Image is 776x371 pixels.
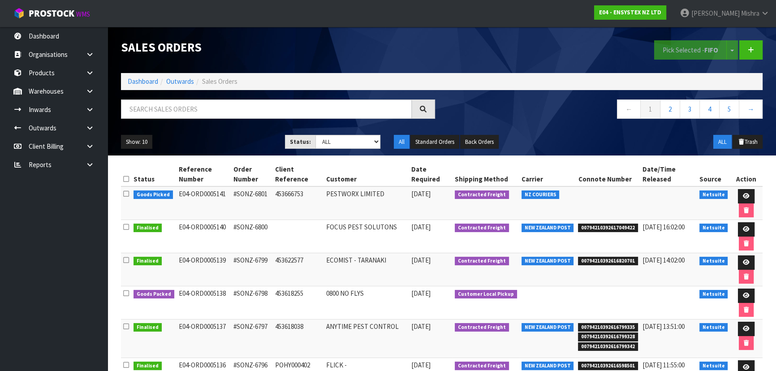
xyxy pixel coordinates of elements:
[324,319,409,358] td: ANYTIME PEST CONTROL
[411,256,431,264] span: [DATE]
[719,99,739,119] a: 5
[121,135,152,149] button: Show: 10
[411,190,431,198] span: [DATE]
[324,162,409,186] th: Customer
[177,253,231,286] td: E04-ORD0005139
[578,362,638,371] span: 00794210392616598501
[324,220,409,253] td: FOCUS PEST SOLUTONS
[519,162,576,186] th: Carrier
[522,190,560,199] span: NZ COURIERS
[455,323,509,332] span: Contracted Freight
[290,138,311,146] strong: Status:
[29,8,74,19] span: ProStock
[411,361,431,369] span: [DATE]
[739,99,763,119] a: →
[699,99,720,119] a: 4
[697,162,730,186] th: Source
[640,99,660,119] a: 1
[642,256,685,264] span: [DATE] 14:02:00
[177,186,231,220] td: E04-ORD0005141
[460,135,499,149] button: Back Orders
[134,190,173,199] span: Goods Picked
[680,99,700,119] a: 3
[231,220,273,253] td: #SONZ-6800
[121,99,412,119] input: Search sales orders
[699,362,728,371] span: Netsuite
[699,224,728,233] span: Netsuite
[455,190,509,199] span: Contracted Freight
[134,224,162,233] span: Finalised
[134,362,162,371] span: Finalised
[231,186,273,220] td: #SONZ-6801
[411,289,431,298] span: [DATE]
[394,135,410,149] button: All
[324,286,409,319] td: 0800 NO FLYS
[131,162,177,186] th: Status
[453,162,519,186] th: Shipping Method
[578,257,638,266] span: 00794210392616820701
[134,323,162,332] span: Finalised
[640,162,697,186] th: Date/Time Released
[134,290,174,299] span: Goods Packed
[599,9,661,16] strong: E04 - ENSYSTEX NZ LTD
[699,323,728,332] span: Netsuite
[699,190,728,199] span: Netsuite
[324,186,409,220] td: PESTWORX LIMITED
[578,332,638,341] span: 00794210392616799328
[733,135,763,149] button: Trash
[455,290,517,299] span: Customer Local Pickup
[411,322,431,331] span: [DATE]
[642,322,685,331] span: [DATE] 13:51:00
[273,319,324,358] td: 453618038
[273,253,324,286] td: 453622577
[324,253,409,286] td: ECOMIST - TARANAKI
[134,257,162,266] span: Finalised
[177,286,231,319] td: E04-ORD0005138
[704,46,718,54] strong: FIFO
[522,224,574,233] span: NEW ZEALAND POST
[166,77,194,86] a: Outwards
[660,99,680,119] a: 2
[578,342,638,351] span: 00794210392616799342
[642,223,685,231] span: [DATE] 16:02:00
[177,319,231,358] td: E04-ORD0005137
[411,223,431,231] span: [DATE]
[448,99,763,121] nav: Page navigation
[654,40,727,60] button: Pick Selected -FIFO
[128,77,158,86] a: Dashboard
[522,362,574,371] span: NEW ZEALAND POST
[594,5,666,20] a: E04 - ENSYSTEX NZ LTD
[455,224,509,233] span: Contracted Freight
[576,162,640,186] th: Connote Number
[76,10,90,18] small: WMS
[522,257,574,266] span: NEW ZEALAND POST
[699,290,728,299] span: Netsuite
[202,77,237,86] span: Sales Orders
[177,162,231,186] th: Reference Number
[522,323,574,332] span: NEW ZEALAND POST
[177,220,231,253] td: E04-ORD0005140
[617,99,641,119] a: ←
[273,286,324,319] td: 453618255
[578,323,638,332] span: 00794210392616799335
[13,8,25,19] img: cube-alt.png
[741,9,759,17] span: Mishra
[121,40,435,54] h1: Sales Orders
[455,362,509,371] span: Contracted Freight
[730,162,763,186] th: Action
[578,224,638,233] span: 00794210392617049422
[231,319,273,358] td: #SONZ-6797
[642,361,685,369] span: [DATE] 11:55:00
[455,257,509,266] span: Contracted Freight
[699,257,728,266] span: Netsuite
[273,162,324,186] th: Client Reference
[409,162,453,186] th: Date Required
[231,253,273,286] td: #SONZ-6799
[231,286,273,319] td: #SONZ-6798
[231,162,273,186] th: Order Number
[410,135,459,149] button: Standard Orders
[691,9,740,17] span: [PERSON_NAME]
[273,186,324,220] td: 453666753
[713,135,732,149] button: ALL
